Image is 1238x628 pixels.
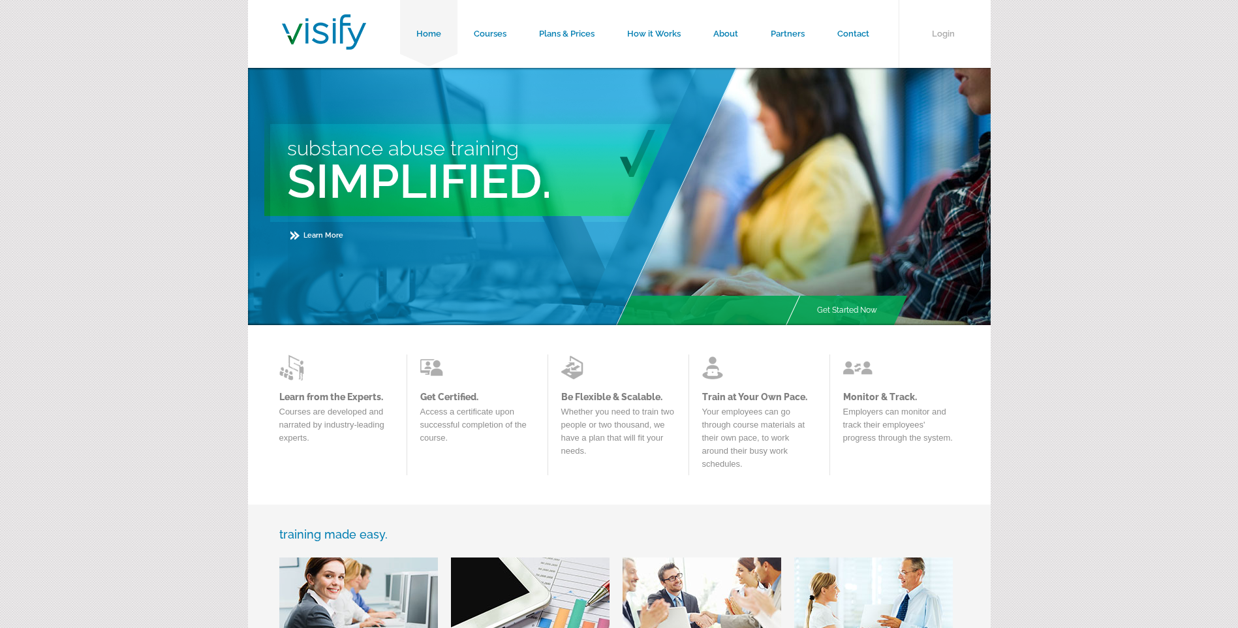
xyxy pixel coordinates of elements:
a: Learn from the Experts. [279,392,394,402]
p: Employers can monitor and track their employees' progress through the system. [843,405,957,451]
h3: training made easy. [279,527,959,541]
h3: Substance Abuse Training [287,136,740,160]
a: Get Certified. [420,392,534,402]
a: Visify Training [282,35,366,54]
p: Access a certificate upon successful completion of the course. [420,405,534,451]
img: Learn from the Experts [561,354,591,381]
img: Learn from the Experts [702,354,732,381]
p: Courses are developed and narrated by industry-leading experts. [279,405,394,451]
p: Your employees can go through course materials at their own pace, to work around their busy work ... [702,405,816,477]
p: Whether you need to train two people or two thousand, we have a plan that will fit your needs. [561,405,675,464]
a: Learn More [290,231,343,240]
img: Learn from the Experts [420,354,450,381]
a: Monitor & Track. [843,392,957,402]
img: Learn from the Experts [843,354,873,381]
img: Main Image [615,68,991,325]
a: Train at Your Own Pace. [702,392,816,402]
img: Visify Training [282,14,366,50]
a: Get Started Now [801,296,893,325]
img: Learn from the Experts [279,354,309,381]
h2: Simplified. [287,153,740,209]
a: Be Flexible & Scalable. [561,392,675,402]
